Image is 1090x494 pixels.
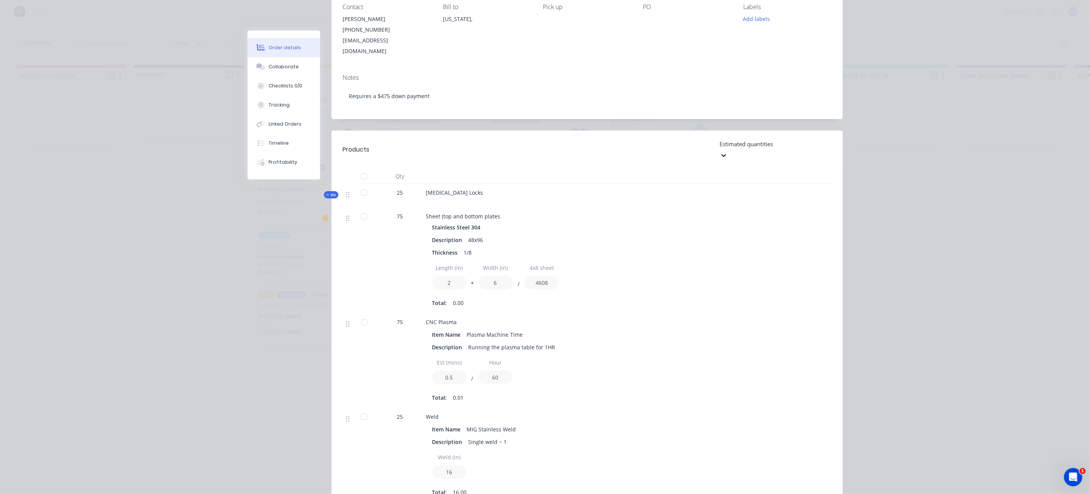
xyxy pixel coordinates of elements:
button: Linked Orders [248,115,320,134]
input: Value [478,371,513,384]
button: Tracking [248,95,320,115]
div: Description [432,436,465,447]
div: Contact [343,3,431,11]
button: Collaborate [248,57,320,76]
div: Profitability [269,159,297,166]
div: 48x96 [465,234,486,245]
div: Linked Orders [269,121,301,128]
div: Products [343,145,370,154]
div: 1/8 [461,247,475,258]
div: Description [432,234,465,245]
button: Add labels [739,14,774,24]
button: Kit [324,191,338,199]
span: Total: [432,394,447,402]
input: Label [478,261,513,274]
div: Single weld ~ 1 [465,436,510,447]
span: Kit [326,192,336,198]
div: Notes [343,74,831,81]
div: Running the plasma table for 1HR [465,342,559,353]
span: 75 [397,212,403,220]
button: / [469,377,476,383]
input: Value [432,465,467,479]
div: Timeline [269,140,289,147]
input: Label [478,356,513,369]
div: [EMAIL_ADDRESS][DOMAIN_NAME] [343,35,431,57]
span: 0.01 [453,394,464,402]
input: Value [432,276,467,289]
div: Thickness [432,247,461,258]
div: Item Name [432,424,464,435]
span: Sheet (top and bottom plates [426,213,501,220]
div: Tracking [269,102,290,108]
div: MIG Stainless Weld [464,424,519,435]
span: 1 [1080,468,1086,474]
div: Requires a $475 down payment [343,84,831,108]
div: Plasma Machine Time [464,329,526,340]
input: Label [432,261,467,274]
span: 25 [397,189,403,197]
span: 25 [397,413,403,421]
input: Label [525,261,559,274]
input: Label [432,356,467,369]
span: [MEDICAL_DATA] Locks [426,189,483,196]
span: 0.00 [453,299,464,307]
input: Value [432,371,467,384]
div: Labels [743,3,831,11]
div: [PHONE_NUMBER] [343,24,431,35]
div: [US_STATE], [443,14,531,24]
input: Label [432,450,467,464]
div: PO [643,3,731,11]
button: Profitability [248,153,320,172]
button: Checklists 0/0 [248,76,320,95]
div: Checklists 0/0 [269,82,302,89]
div: [PERSON_NAME][PHONE_NUMBER][EMAIL_ADDRESS][DOMAIN_NAME] [343,14,431,57]
div: Stainless Steel 304 [432,222,484,233]
input: Value [525,276,559,289]
button: Timeline [248,134,320,153]
div: Description [432,342,465,353]
iframe: Intercom live chat [1064,468,1082,486]
input: Value [478,276,513,289]
div: Item Name [432,329,464,340]
div: Collaborate [269,63,299,70]
div: Order details [269,44,301,51]
button: / [515,283,522,288]
div: [PERSON_NAME] [343,14,431,24]
div: Qty [377,169,423,184]
div: [US_STATE], [443,14,531,38]
div: Bill to [443,3,531,11]
div: Pick up [543,3,631,11]
span: Weld [426,413,439,420]
button: Order details [248,38,320,57]
span: CNC Plasma [426,318,457,326]
span: 75 [397,318,403,326]
span: Total: [432,299,447,307]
